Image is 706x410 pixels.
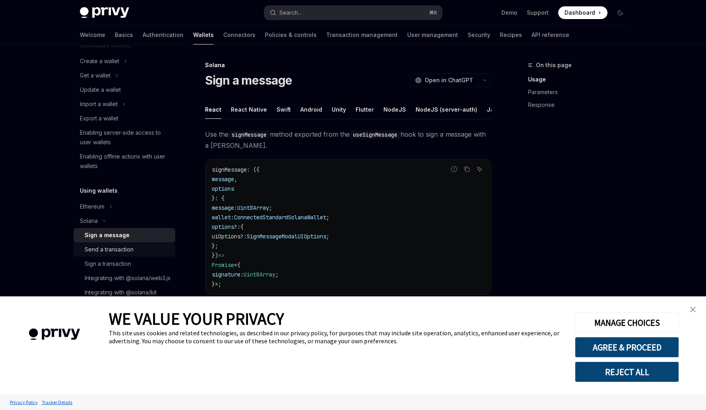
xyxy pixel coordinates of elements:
[212,261,234,269] span: Promise
[462,164,472,174] button: Copy the contents from the code block
[231,214,234,221] span: :
[350,130,400,139] code: useSignMessage
[474,164,485,174] button: Ask AI
[565,9,595,17] span: Dashboard
[74,111,175,126] a: Export a wallet
[500,25,522,44] a: Recipes
[356,100,374,119] div: Flutter
[80,128,170,147] div: Enabling server-side access to user wallets
[269,204,272,211] span: ;
[279,8,302,17] div: Search...
[74,285,175,300] a: Integrating with @solana/kit
[85,273,170,283] div: Integrating with @solana/web3.js
[80,71,110,80] div: Get a wallet
[205,61,491,69] div: Solana
[326,25,398,44] a: Transaction management
[74,257,175,271] a: Sign a transaction
[193,25,214,44] a: Wallets
[383,100,406,119] div: NodeJS
[240,223,244,230] span: {
[449,164,459,174] button: Report incorrect code
[575,337,679,358] button: AGREE & PROCEED
[528,73,633,86] a: Usage
[74,126,175,149] a: Enabling server-side access to user wallets
[74,228,175,242] a: Sign a message
[326,214,329,221] span: ;
[80,99,118,109] div: Import a wallet
[468,25,490,44] a: Security
[80,56,119,66] div: Create a wallet
[575,362,679,382] button: REJECT ALL
[212,185,234,192] span: options
[575,312,679,333] button: MANAGE CHOICES
[74,271,175,285] a: Integrating with @solana/web3.js
[527,9,549,17] a: Support
[212,204,237,211] span: message:
[212,214,231,221] span: wallet
[528,99,633,111] a: Response
[85,230,130,240] div: Sign a message
[80,7,129,18] img: dark logo
[115,25,133,44] a: Basics
[690,307,696,312] img: close banner
[536,60,572,70] span: On this page
[40,395,74,409] a: Tracker Details
[237,204,269,211] span: Uint8Array
[487,100,501,119] div: Java
[212,271,240,278] span: signature
[143,25,184,44] a: Authentication
[212,166,247,173] span: signMessage
[614,6,627,19] button: Toggle dark mode
[425,76,473,84] span: Open in ChatGPT
[212,280,221,288] span: }>;
[80,216,98,226] div: Solana
[212,242,218,249] span: };
[74,83,175,97] a: Update a wallet
[407,25,458,44] a: User management
[74,199,175,214] button: Toggle Ethereum section
[80,85,121,95] div: Update a wallet
[277,100,291,119] div: Swift
[74,97,175,111] button: Toggle Import a wallet section
[332,100,346,119] div: Unity
[275,271,279,278] span: ;
[264,6,442,20] button: Open search
[265,25,317,44] a: Policies & controls
[109,308,284,329] span: WE VALUE YOUR PRIVACY
[501,9,517,17] a: Demo
[12,317,97,352] img: company logo
[429,10,437,16] span: ⌘ K
[212,223,234,230] span: options
[80,152,170,171] div: Enabling offline actions with user wallets
[218,252,224,259] span: =>
[247,166,259,173] span: : ({
[234,261,240,269] span: <{
[528,86,633,99] a: Parameters
[85,245,133,254] div: Send a transaction
[205,73,292,87] h1: Sign a message
[80,186,118,195] h5: Using wallets
[234,214,326,221] span: ConnectedStandardSolanaWallet
[205,129,491,151] span: Use the method exported from the hook to sign a message with a [PERSON_NAME].
[532,25,569,44] a: API reference
[300,100,322,119] div: Android
[685,302,701,317] a: close banner
[240,271,244,278] span: :
[74,68,175,83] button: Toggle Get a wallet section
[74,149,175,173] a: Enabling offline actions with user wallets
[244,271,275,278] span: Uint8Array
[231,100,267,119] div: React Native
[212,252,218,259] span: })
[326,233,329,240] span: ;
[109,329,563,345] div: This site uses cookies and related technologies, as described in our privacy policy, for purposes...
[205,100,221,119] div: React
[74,214,175,228] button: Toggle Solana section
[80,114,118,123] div: Export a wallet
[247,233,326,240] span: SignMessageModalUIOptions
[8,395,40,409] a: Privacy Policy
[234,176,237,183] span: ,
[85,288,157,297] div: Integrating with @solana/kit
[410,73,478,87] button: Open in ChatGPT
[234,223,240,230] span: ?:
[85,259,131,269] div: Sign a transaction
